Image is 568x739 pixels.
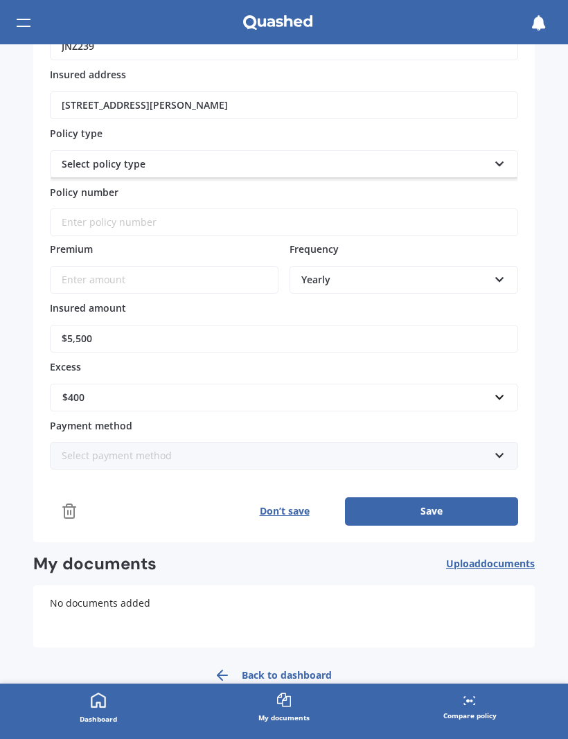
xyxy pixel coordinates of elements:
[33,585,535,648] div: No documents added
[443,709,497,722] div: Compare policy
[50,33,518,60] input: Enter plate number
[50,360,81,373] span: Excess
[50,418,132,431] span: Payment method
[50,325,518,353] input: Enter amount
[258,711,310,724] div: My documents
[62,448,488,463] div: Select payment method
[481,557,535,570] span: documents
[33,553,157,575] h2: My documents
[50,185,118,198] span: Policy number
[50,127,103,140] span: Policy type
[446,553,535,575] button: Uploaddocuments
[50,91,518,119] input: Enter address
[377,684,562,733] a: Compare policy
[50,242,93,256] span: Premium
[206,659,340,692] a: Back to dashboard
[224,497,345,525] button: Don’t save
[50,208,518,236] input: Enter policy number
[301,272,488,287] div: Yearly
[345,497,518,525] button: Save
[80,712,117,726] div: Dashboard
[290,242,339,256] span: Frequency
[191,684,377,733] a: My documents
[6,684,191,733] a: Dashboard
[446,558,535,569] span: Upload
[50,301,126,314] span: Insured amount
[62,390,489,405] div: $400
[62,157,488,172] div: Select policy type
[50,68,126,81] span: Insured address
[50,266,278,294] input: Enter amount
